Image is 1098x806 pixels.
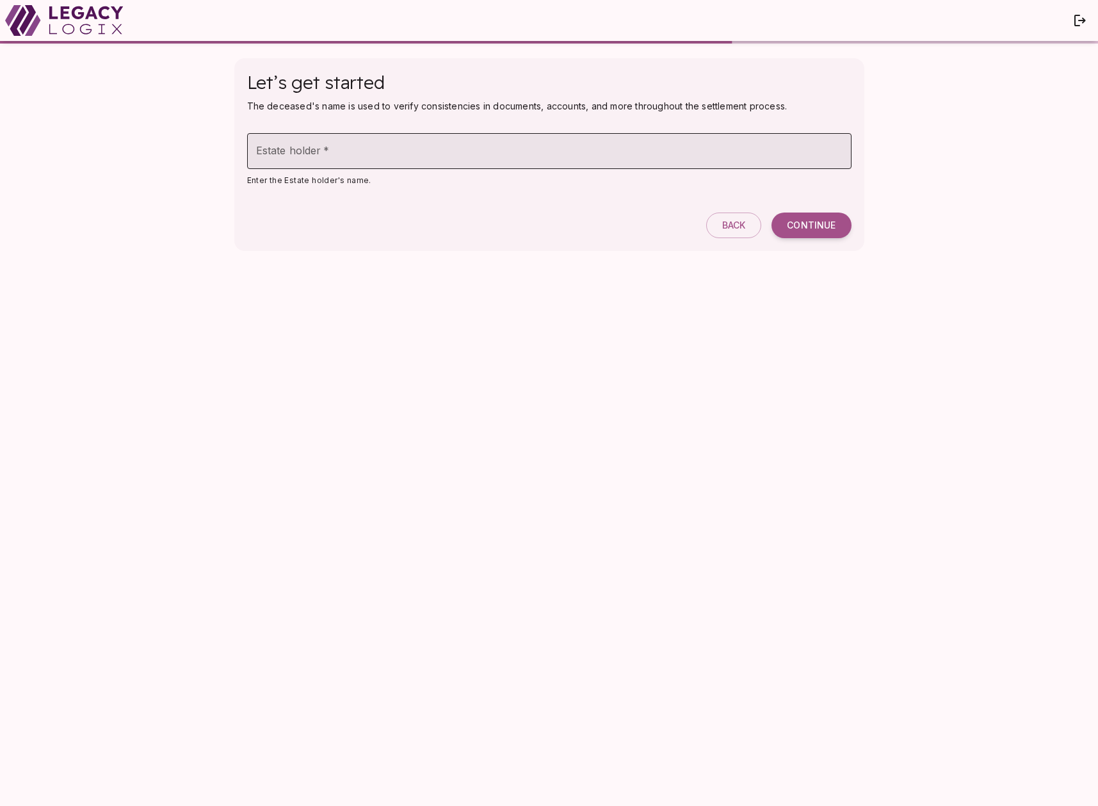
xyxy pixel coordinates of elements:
[247,101,787,111] span: The deceased's name is used to verify consistencies in documents, accounts, and more throughout t...
[722,220,746,231] span: Back
[247,71,385,93] span: Let’s get started
[771,213,851,238] button: Continue
[787,220,836,231] span: Continue
[247,175,371,185] span: Enter the Estate holder's name.
[706,213,762,238] button: Back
